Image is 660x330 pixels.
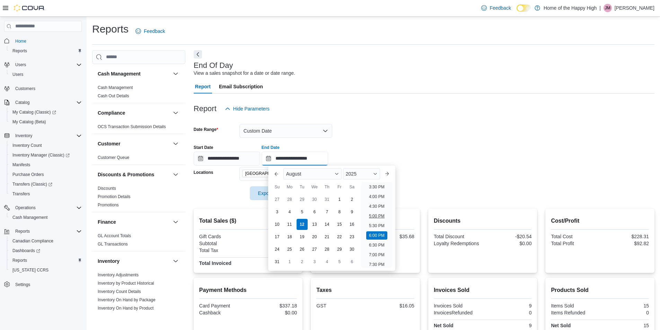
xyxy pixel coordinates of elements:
[297,219,308,230] div: day-12
[171,170,180,179] button: Discounts & Promotions
[12,280,33,289] a: Settings
[15,282,30,287] span: Settings
[262,152,328,166] input: Press the down key to enter a popover containing a calendar. Press the escape key to close the po...
[199,217,297,225] h2: Total Sales ($)
[1,131,85,141] button: Inventory
[12,98,82,107] span: Catalog
[262,145,280,150] label: End Date
[484,303,531,309] div: 9
[367,303,414,309] div: $16.05
[284,206,295,217] div: day-4
[10,170,82,179] span: Purchase Orders
[551,241,598,246] div: Total Profit
[361,182,393,268] ul: Time
[7,256,85,265] button: Reports
[551,217,649,225] h2: Cost/Profit
[199,248,247,253] div: Total Tax
[98,289,141,294] a: Inventory Count Details
[10,108,82,116] span: My Catalog (Classic)
[98,306,153,311] a: Inventory On Hand by Product
[297,194,308,205] div: day-29
[309,219,320,230] div: day-13
[171,70,180,78] button: Cash Management
[98,109,125,116] h3: Compliance
[249,303,297,309] div: $337.18
[171,218,180,226] button: Finance
[297,181,308,193] div: Tu
[366,202,387,211] li: 4:30 PM
[551,323,571,328] strong: Net Sold
[12,238,53,244] span: Canadian Compliance
[272,219,283,230] div: day-10
[434,217,532,225] h2: Discounts
[12,98,32,107] button: Catalog
[309,181,320,193] div: We
[171,257,180,265] button: Inventory
[309,206,320,217] div: day-6
[199,310,247,315] div: Cashback
[346,244,358,255] div: day-30
[133,24,168,38] a: Feedback
[10,247,43,255] a: Dashboards
[551,310,598,315] div: Items Refunded
[199,260,231,266] strong: Total Invoiced
[334,244,345,255] div: day-29
[346,194,358,205] div: day-2
[12,181,52,187] span: Transfers (Classic)
[233,105,270,112] span: Hide Parameters
[12,37,29,45] a: Home
[601,241,649,246] div: $92.82
[322,206,333,217] div: day-7
[322,244,333,255] div: day-28
[601,310,649,315] div: 0
[490,5,511,11] span: Feedback
[484,310,531,315] div: 0
[98,233,131,238] a: GL Account Totals
[551,234,598,239] div: Total Cost
[12,227,33,235] button: Reports
[98,273,139,277] a: Inventory Adjustments
[366,251,387,259] li: 7:00 PM
[98,258,120,265] h3: Inventory
[12,61,29,69] button: Users
[219,80,263,93] span: Email Subscription
[7,141,85,150] button: Inventory Count
[98,109,170,116] button: Compliance
[1,60,85,70] button: Users
[98,202,119,208] span: Promotions
[297,244,308,255] div: day-26
[92,184,185,212] div: Discounts & Promotions
[297,206,308,217] div: day-5
[10,70,26,79] a: Users
[284,181,295,193] div: Mo
[1,203,85,213] button: Operations
[194,145,213,150] label: Start Date
[98,289,141,294] span: Inventory Count Details
[199,234,247,239] div: Gift Cards
[309,244,320,255] div: day-27
[10,70,82,79] span: Users
[1,98,85,107] button: Catalog
[434,303,481,309] div: Invoices Sold
[98,194,131,199] a: Promotion Details
[10,190,33,198] a: Transfers
[366,241,387,249] li: 6:30 PM
[249,241,297,246] div: $321.13
[434,241,481,246] div: Loyalty Redemptions
[272,181,283,193] div: Su
[12,162,30,168] span: Manifests
[544,4,597,12] p: Home of the Happy High
[7,170,85,179] button: Purchase Orders
[15,38,26,44] span: Home
[195,80,211,93] span: Report
[171,109,180,117] button: Compliance
[346,181,358,193] div: Sa
[98,124,166,130] span: OCS Transaction Submission Details
[92,22,129,36] h1: Reports
[271,193,358,268] div: August, 2025
[7,189,85,199] button: Transfers
[10,190,82,198] span: Transfers
[10,108,59,116] a: My Catalog (Classic)
[98,280,154,286] span: Inventory by Product Historical
[10,170,47,179] a: Purchase Orders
